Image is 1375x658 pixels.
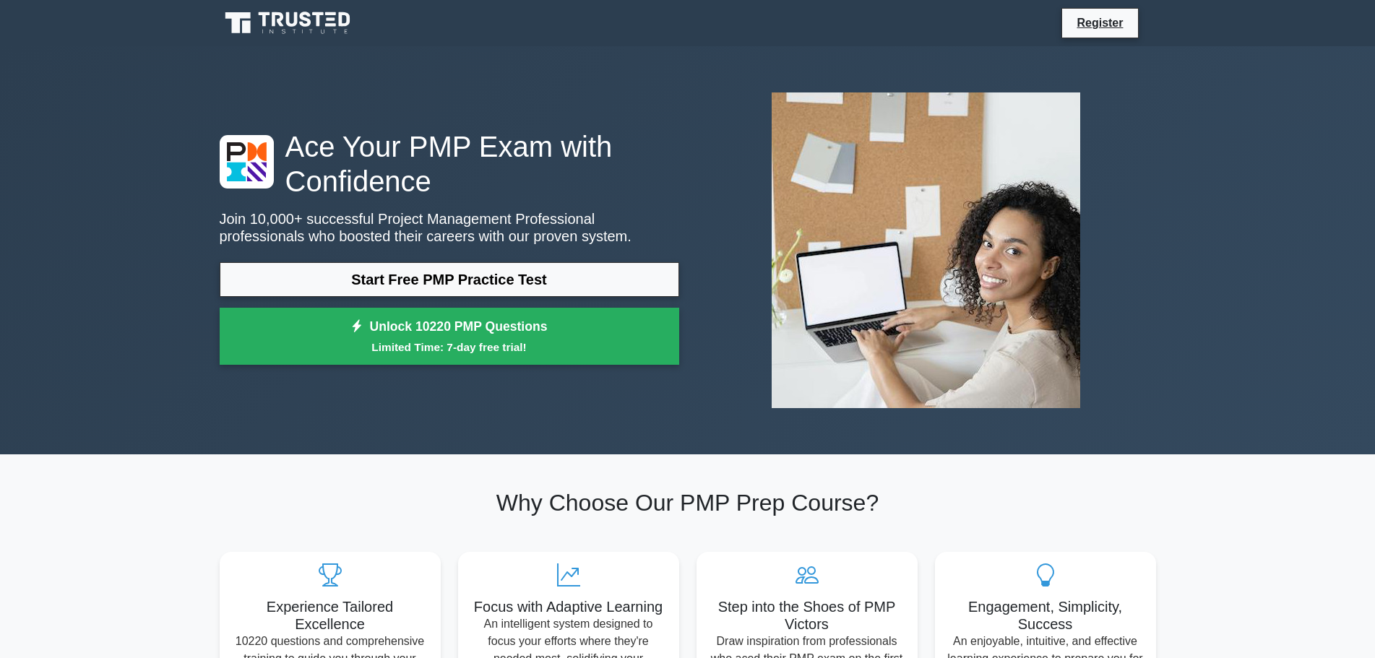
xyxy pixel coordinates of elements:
h5: Step into the Shoes of PMP Victors [708,598,906,633]
p: Join 10,000+ successful Project Management Professional professionals who boosted their careers w... [220,210,679,245]
a: Start Free PMP Practice Test [220,262,679,297]
h2: Why Choose Our PMP Prep Course? [220,489,1156,516]
h5: Experience Tailored Excellence [231,598,429,633]
h5: Engagement, Simplicity, Success [947,598,1145,633]
small: Limited Time: 7-day free trial! [238,339,661,355]
a: Register [1068,14,1132,32]
a: Unlock 10220 PMP QuestionsLimited Time: 7-day free trial! [220,308,679,365]
h1: Ace Your PMP Exam with Confidence [220,129,679,199]
h5: Focus with Adaptive Learning [470,598,668,615]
